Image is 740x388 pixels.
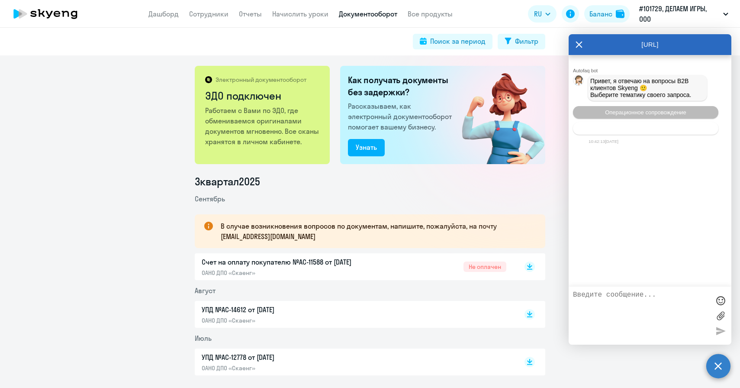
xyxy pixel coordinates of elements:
button: RU [528,5,557,23]
p: В случае возникновения вопросов по документам, напишите, пожалуйста, на почту [EMAIL_ADDRESS][DOM... [221,221,530,242]
p: Рассказываем, как электронный документооборот помогает вашему бизнесу. [348,101,455,132]
a: Счет на оплату покупателю №AC-11588 от [DATE]ОАНО ДПО «Скаенг»Не оплачен [202,257,506,277]
button: Фильтр [498,34,545,49]
a: Все продукты [408,10,453,18]
h2: ЭДО подключен [205,89,321,103]
a: УПД №AC-12778 от [DATE]ОАНО ДПО «Скаенг» [202,352,506,372]
button: Операционное сопровождение [573,106,718,119]
a: УПД №AC-14612 от [DATE]ОАНО ДПО «Скаенг» [202,304,506,324]
p: ОАНО ДПО «Скаенг» [202,364,383,372]
span: Не оплачен [463,262,506,272]
label: Лимит 10 файлов [714,309,727,322]
button: Балансbalance [584,5,630,23]
p: УПД №AC-14612 от [DATE] [202,304,383,315]
p: ОАНО ДПО «Скаенг» [202,317,383,324]
button: Тематики документооборот [573,122,718,135]
span: Тематики документооборот [610,125,682,132]
span: Сентябрь [195,194,225,203]
span: Операционное сопровождение [605,109,686,116]
span: RU [534,9,542,19]
div: Фильтр [515,36,538,46]
a: Отчеты [239,10,262,18]
button: Узнать [348,139,385,156]
li: 3 квартал 2025 [195,175,545,188]
button: #101729, ДЕЛАЕМ ИГРЫ, ООО [635,3,733,24]
p: Работаем с Вами по ЭДО, где обмениваемся оригиналами документов мгновенно. Все сканы хранятся в л... [205,105,321,147]
div: Баланс [589,9,612,19]
p: #101729, ДЕЛАЕМ ИГРЫ, ООО [639,3,720,24]
span: Привет, я отвечаю на вопросы B2B клиентов Skyeng 🙂 Выберите тематику своего запроса. [590,78,692,98]
p: ОАНО ДПО «Скаенг» [202,269,383,277]
a: Документооборот [339,10,397,18]
p: Счет на оплату покупателю №AC-11588 от [DATE] [202,257,383,267]
p: УПД №AC-12778 от [DATE] [202,352,383,362]
time: 10:42:13[DATE] [589,139,618,144]
div: Autofaq bot [573,68,731,73]
button: Поиск за период [413,34,492,49]
p: Электронный документооборот [216,76,306,84]
div: Поиск за период [430,36,486,46]
img: balance [616,10,624,18]
img: bot avatar [573,75,584,88]
img: connected [448,66,545,164]
a: Начислить уроки [272,10,328,18]
div: Узнать [356,142,377,152]
h2: Как получать документы без задержки? [348,74,455,98]
span: Июль [195,334,212,343]
a: Сотрудники [189,10,228,18]
span: Август [195,286,216,295]
a: Дашборд [148,10,179,18]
